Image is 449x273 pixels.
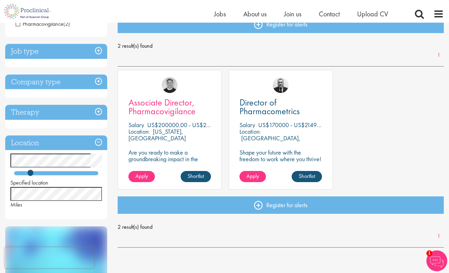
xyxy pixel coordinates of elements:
[239,149,322,175] p: Shape your future with the freedom to work where you thrive! Join our client with this Director p...
[181,171,211,182] a: Shortlist
[273,77,289,93] img: Jakub Hanas
[10,179,48,186] span: Specified location
[214,9,226,18] a: Jobs
[128,171,155,182] a: Apply
[426,250,447,271] img: Chatbot
[5,105,107,120] h3: Therapy
[357,9,388,18] a: Upload CV
[239,121,255,129] span: Salary
[63,20,70,28] span: (2)
[239,134,300,149] p: [GEOGRAPHIC_DATA], [GEOGRAPHIC_DATA]
[292,171,322,182] a: Shortlist
[434,51,444,59] a: 1
[135,172,148,180] span: Apply
[319,9,340,18] a: Contact
[162,77,178,93] img: Bo Forsen
[5,135,107,150] h3: Location
[128,96,196,117] span: Associate Director, Pharmacovigilance
[5,44,107,59] h3: Job type
[118,16,444,33] a: Register for alerts
[128,98,211,116] a: Associate Director, Pharmacovigilance
[118,196,444,214] a: Register for alerts
[128,127,186,142] p: [US_STATE], [GEOGRAPHIC_DATA]
[239,127,261,135] span: Location:
[239,171,266,182] a: Apply
[426,250,432,256] span: 1
[16,20,70,28] span: Pharmacovigilance
[128,121,144,129] span: Salary
[118,222,444,232] span: 2 result(s) found
[5,247,94,268] iframe: reCAPTCHA
[10,201,22,208] span: Miles
[5,75,107,89] h3: Company type
[147,121,258,129] p: US$200000.00 - US$250000.00 per annum
[434,232,444,240] a: 1
[246,172,259,180] span: Apply
[243,9,267,18] a: About us
[118,41,444,51] span: 2 result(s) found
[258,121,350,129] p: US$170000 - US$214900 per annum
[16,20,63,28] span: Pharmacovigilance
[284,9,301,18] a: Join us
[239,98,322,116] a: Director of Pharmacometrics
[128,149,211,189] p: Are you ready to make a groundbreaking impact in the world of biotechnology? Join a growing compa...
[128,127,150,135] span: Location:
[239,96,300,117] span: Director of Pharmacometrics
